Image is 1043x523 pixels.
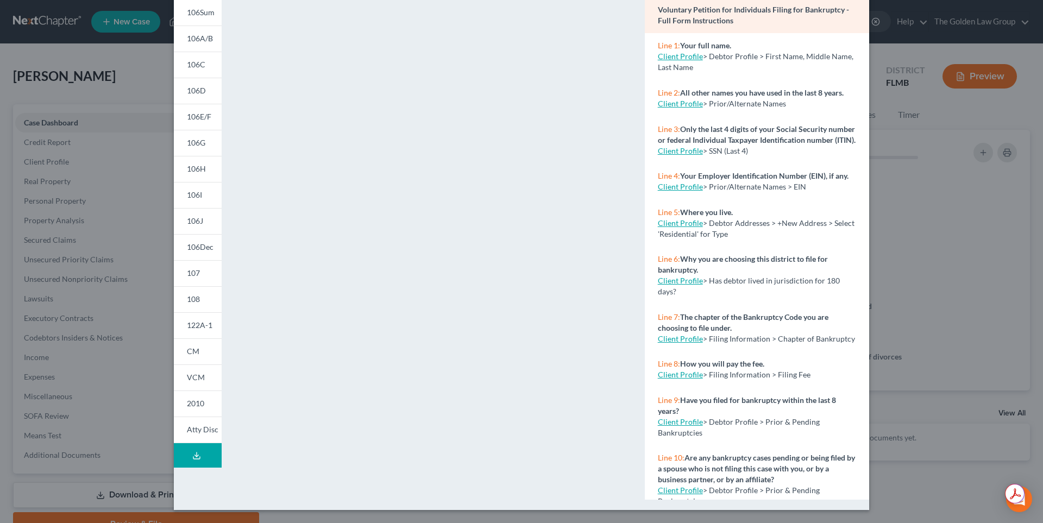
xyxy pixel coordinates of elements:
[174,208,222,234] a: 106J
[187,138,205,147] span: 106G
[174,182,222,208] a: 106I
[187,216,203,225] span: 106J
[658,395,680,405] span: Line 9:
[658,395,836,415] strong: Have you filed for bankruptcy within the last 8 years?
[174,364,222,390] a: VCM
[703,370,810,379] span: > Filing Information > Filing Fee
[658,334,703,343] a: Client Profile
[658,218,703,228] a: Client Profile
[658,99,703,108] a: Client Profile
[187,86,206,95] span: 106D
[703,146,748,155] span: > SSN (Last 4)
[174,104,222,130] a: 106E/F
[658,453,855,484] strong: Are any bankruptcy cases pending or being filed by a spouse who is not filing this case with you,...
[187,425,218,434] span: Atty Disc
[187,294,200,304] span: 108
[174,286,222,312] a: 108
[658,254,680,263] span: Line 6:
[187,164,206,173] span: 106H
[174,156,222,182] a: 106H
[187,373,205,382] span: VCM
[658,276,703,285] a: Client Profile
[658,417,820,437] span: > Debtor Profile > Prior & Pending Bankruptcies
[658,124,856,144] strong: Only the last 4 digits of your Social Security number or federal Individual Taxpayer Identificati...
[187,320,212,330] span: 122A-1
[703,99,786,108] span: > Prior/Alternate Names
[174,26,222,52] a: 106A/B
[680,88,844,97] strong: All other names you have used in the last 8 years.
[658,359,680,368] span: Line 8:
[658,171,680,180] span: Line 4:
[174,260,222,286] a: 107
[703,334,855,343] span: > Filing Information > Chapter of Bankruptcy
[187,112,211,121] span: 106E/F
[658,52,853,72] span: > Debtor Profile > First Name, Middle Name, Last Name
[174,130,222,156] a: 106G
[187,190,202,199] span: 106I
[658,370,703,379] a: Client Profile
[174,312,222,338] a: 122A-1
[174,338,222,364] a: CM
[658,486,820,506] span: > Debtor Profile > Prior & Pending Bankruptcies
[658,5,849,25] strong: Voluntary Petition for Individuals Filing for Bankruptcy - Full Form Instructions
[658,312,680,322] span: Line 7:
[680,359,764,368] strong: How you will pay the fee.
[658,486,703,495] a: Client Profile
[187,34,213,43] span: 106A/B
[658,41,680,50] span: Line 1:
[187,242,213,251] span: 106Dec
[187,60,205,69] span: 106C
[658,312,828,332] strong: The chapter of the Bankruptcy Code you are choosing to file under.
[658,453,684,462] span: Line 10:
[658,124,680,134] span: Line 3:
[174,52,222,78] a: 106C
[680,207,733,217] strong: Where you live.
[658,417,703,426] a: Client Profile
[187,8,215,17] span: 106Sum
[174,390,222,417] a: 2010
[174,234,222,260] a: 106Dec
[187,346,199,356] span: CM
[658,182,703,191] a: Client Profile
[680,41,731,50] strong: Your full name.
[174,78,222,104] a: 106D
[658,254,828,274] strong: Why you are choosing this district to file for bankruptcy.
[703,182,806,191] span: > Prior/Alternate Names > EIN
[658,207,680,217] span: Line 5:
[658,276,840,296] span: > Has debtor lived in jurisdiction for 180 days?
[187,268,200,278] span: 107
[187,399,204,408] span: 2010
[174,417,222,443] a: Atty Disc
[658,218,854,238] span: > Debtor Addresses > +New Address > Select 'Residential' for Type
[680,171,849,180] strong: Your Employer Identification Number (EIN), if any.
[658,52,703,61] a: Client Profile
[658,146,703,155] a: Client Profile
[658,88,680,97] span: Line 2:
